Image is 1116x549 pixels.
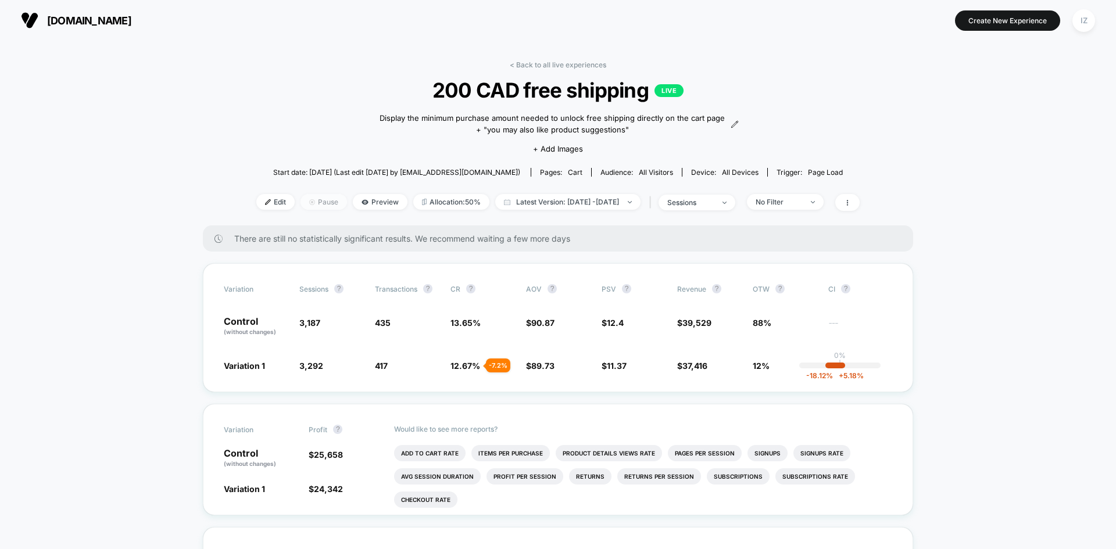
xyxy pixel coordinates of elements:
[533,144,583,153] span: + Add Images
[839,371,843,380] span: +
[667,198,714,207] div: sessions
[677,318,711,328] span: $
[21,12,38,29] img: Visually logo
[377,113,728,135] span: Display the minimum purchase amount needed to unlock free shipping directly on the cart page + "y...
[753,361,770,371] span: 12%
[602,318,624,328] span: $
[828,320,892,336] span: ---
[607,318,624,328] span: 12.4
[793,445,850,461] li: Signups Rate
[394,445,466,461] li: Add To Cart Rate
[756,198,802,206] div: No Filter
[301,194,347,210] span: Pause
[526,285,542,293] span: AOV
[17,11,135,30] button: [DOMAIN_NAME]
[622,284,631,293] button: ?
[224,425,288,434] span: Variation
[646,194,659,211] span: |
[375,318,391,328] span: 435
[450,285,460,293] span: CR
[265,199,271,205] img: edit
[334,284,344,293] button: ?
[569,468,611,485] li: Returns
[540,168,582,177] div: Pages:
[1069,9,1099,33] button: IZ
[834,351,846,360] p: 0%
[224,328,276,335] span: (without changes)
[224,448,297,468] p: Control
[256,194,295,210] span: Edit
[707,468,770,485] li: Subscriptions
[224,284,288,293] span: Variation
[466,284,475,293] button: ?
[955,10,1060,31] button: Create New Experience
[1072,9,1095,32] div: IZ
[394,491,457,508] li: Checkout Rate
[677,361,707,371] span: $
[833,371,864,380] span: 5.18 %
[808,168,843,177] span: Page Load
[668,445,742,461] li: Pages Per Session
[287,78,829,102] span: 200 CAD free shipping
[753,318,771,328] span: 88%
[639,168,673,177] span: All Visitors
[602,285,616,293] span: PSV
[607,361,627,371] span: 11.37
[450,361,480,371] span: 12.67 %
[682,318,711,328] span: 39,529
[602,361,627,371] span: $
[806,371,833,380] span: -18.12 %
[600,168,673,177] div: Audience:
[353,194,407,210] span: Preview
[677,285,706,293] span: Revenue
[628,201,632,203] img: end
[828,284,892,293] span: CI
[487,468,563,485] li: Profit Per Session
[526,318,555,328] span: $
[654,84,684,97] p: LIVE
[486,358,510,372] div: - 7.2 %
[841,284,850,293] button: ?
[747,445,788,461] li: Signups
[811,201,815,203] img: end
[568,168,582,177] span: cart
[394,468,481,485] li: Avg Session Duration
[299,361,323,371] span: 3,292
[471,445,550,461] li: Items Per Purchase
[224,460,276,467] span: (without changes)
[333,425,342,434] button: ?
[495,194,641,210] span: Latest Version: [DATE] - [DATE]
[526,361,555,371] span: $
[394,425,893,433] p: Would like to see more reports?
[722,168,759,177] span: all devices
[413,194,489,210] span: Allocation: 50%
[753,284,817,293] span: OTW
[299,318,320,328] span: 3,187
[309,484,343,494] span: $
[309,425,327,434] span: Profit
[309,450,343,460] span: $
[224,484,265,494] span: Variation 1
[423,284,432,293] button: ?
[224,317,288,336] p: Control
[234,234,890,243] span: There are still no statistically significant results. We recommend waiting a few more days
[299,285,328,293] span: Sessions
[777,168,843,177] div: Trigger:
[510,60,606,69] a: < Back to all live experiences
[722,202,727,204] img: end
[314,484,343,494] span: 24,342
[422,199,427,205] img: rebalance
[775,284,785,293] button: ?
[682,168,767,177] span: Device:
[556,445,662,461] li: Product Details Views Rate
[375,361,388,371] span: 417
[450,318,481,328] span: 13.65 %
[531,318,555,328] span: 90.87
[775,468,855,485] li: Subscriptions Rate
[504,199,510,205] img: calendar
[273,168,520,177] span: Start date: [DATE] (Last edit [DATE] by [EMAIL_ADDRESS][DOMAIN_NAME])
[682,361,707,371] span: 37,416
[548,284,557,293] button: ?
[375,285,417,293] span: Transactions
[309,199,315,205] img: end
